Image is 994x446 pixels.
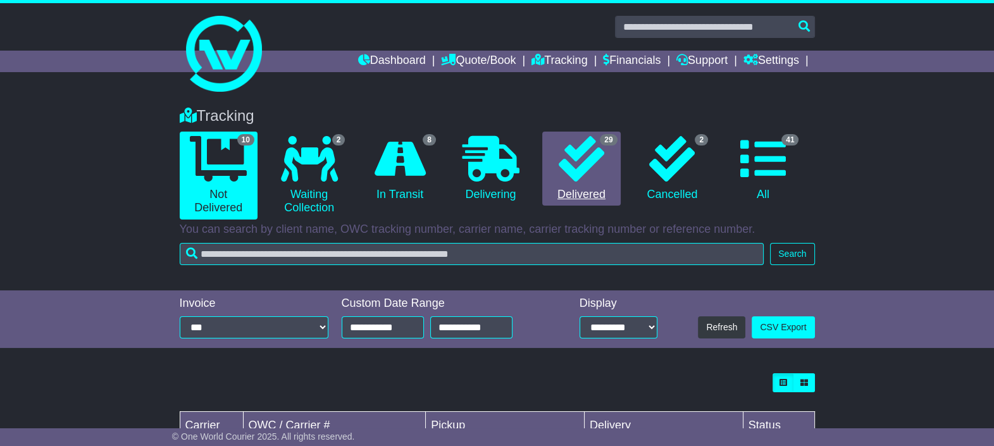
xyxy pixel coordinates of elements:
[633,132,711,206] a: 2 Cancelled
[580,297,657,311] div: Display
[452,132,530,206] a: Delivering
[361,132,438,206] a: 8 In Transit
[270,132,348,220] a: 2 Waiting Collection
[542,132,620,206] a: 29 Delivered
[237,134,254,146] span: 10
[676,51,728,72] a: Support
[173,107,821,125] div: Tracking
[426,412,585,440] td: Pickup
[770,243,814,265] button: Search
[180,132,258,220] a: 10 Not Delivered
[243,412,426,440] td: OWC / Carrier #
[342,297,545,311] div: Custom Date Range
[724,132,802,206] a: 41 All
[695,134,708,146] span: 2
[358,51,426,72] a: Dashboard
[172,431,355,442] span: © One World Courier 2025. All rights reserved.
[603,51,661,72] a: Financials
[332,134,345,146] span: 2
[584,412,743,440] td: Delivery
[423,134,436,146] span: 8
[180,297,329,311] div: Invoice
[752,316,814,338] a: CSV Export
[781,134,798,146] span: 41
[531,51,587,72] a: Tracking
[698,316,745,338] button: Refresh
[180,223,815,237] p: You can search by client name, OWC tracking number, carrier name, carrier tracking number or refe...
[180,412,243,440] td: Carrier
[441,51,516,72] a: Quote/Book
[600,134,617,146] span: 29
[743,51,799,72] a: Settings
[743,412,814,440] td: Status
